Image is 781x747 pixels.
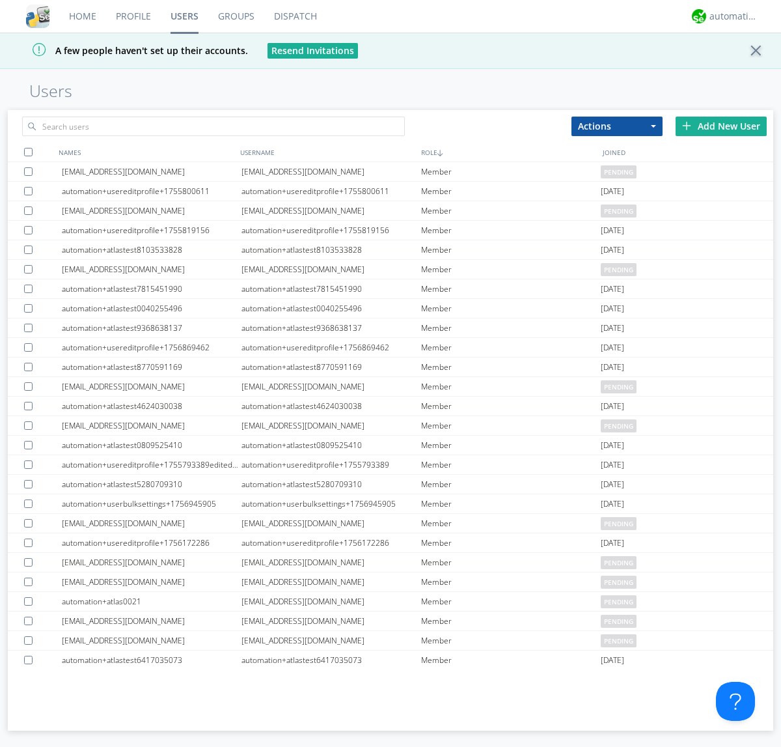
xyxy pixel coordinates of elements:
[716,682,755,721] iframe: Toggle Customer Support
[421,455,601,474] div: Member
[421,494,601,513] div: Member
[421,397,601,416] div: Member
[8,651,773,670] a: automation+atlastest6417035073automation+atlastest6417035073Member[DATE]
[241,475,421,494] div: automation+atlastest5280709310
[421,318,601,337] div: Member
[692,9,706,23] img: d2d01cd9b4174d08988066c6d424eccd
[62,397,241,416] div: automation+atlastest4624030038
[601,299,624,318] span: [DATE]
[241,436,421,455] div: automation+atlastest0809525410
[241,162,421,181] div: [EMAIL_ADDRESS][DOMAIN_NAME]
[241,494,421,513] div: automation+userbulksettings+1756945905
[241,221,421,240] div: automation+usereditprofile+1755819156
[8,318,773,338] a: automation+atlastest9368638137automation+atlastest9368638137Member[DATE]
[62,377,241,396] div: [EMAIL_ADDRESS][DOMAIN_NAME]
[62,182,241,201] div: automation+usereditprofile+1755800611
[421,260,601,279] div: Member
[241,572,421,591] div: [EMAIL_ADDRESS][DOMAIN_NAME]
[601,318,624,338] span: [DATE]
[421,358,601,376] div: Member
[62,416,241,435] div: [EMAIL_ADDRESS][DOMAIN_NAME]
[8,201,773,221] a: [EMAIL_ADDRESS][DOMAIN_NAME][EMAIL_ADDRESS][DOMAIN_NAME]Memberpending
[8,612,773,631] a: [EMAIL_ADDRESS][DOMAIN_NAME][EMAIL_ADDRESS][DOMAIN_NAME]Memberpending
[601,436,624,455] span: [DATE]
[421,162,601,181] div: Member
[241,182,421,201] div: automation+usereditprofile+1755800611
[421,533,601,552] div: Member
[8,338,773,358] a: automation+usereditprofile+1756869462automation+usereditprofile+1756869462Member[DATE]
[241,358,421,376] div: automation+atlastest8770591169
[601,263,637,276] span: pending
[601,475,624,494] span: [DATE]
[241,318,421,337] div: automation+atlastest9368638137
[8,533,773,553] a: automation+usereditprofile+1756172286automation+usereditprofile+1756172286Member[DATE]
[421,377,601,396] div: Member
[571,117,663,136] button: Actions
[421,592,601,611] div: Member
[601,279,624,299] span: [DATE]
[8,514,773,533] a: [EMAIL_ADDRESS][DOMAIN_NAME][EMAIL_ADDRESS][DOMAIN_NAME]Memberpending
[8,592,773,612] a: automation+atlas0021[EMAIL_ADDRESS][DOMAIN_NAME]Memberpending
[601,165,637,178] span: pending
[241,377,421,396] div: [EMAIL_ADDRESS][DOMAIN_NAME]
[601,533,624,553] span: [DATE]
[601,419,637,432] span: pending
[241,612,421,630] div: [EMAIL_ADDRESS][DOMAIN_NAME]
[241,338,421,357] div: automation+usereditprofile+1756869462
[421,338,601,357] div: Member
[601,358,624,377] span: [DATE]
[241,455,421,474] div: automation+usereditprofile+1755793389
[421,221,601,240] div: Member
[421,612,601,630] div: Member
[62,475,241,494] div: automation+atlastest5280709310
[601,397,624,416] span: [DATE]
[62,455,241,474] div: automation+usereditprofile+1755793389editedautomation+usereditprofile+1755793389
[241,416,421,435] div: [EMAIL_ADDRESS][DOMAIN_NAME]
[241,631,421,650] div: [EMAIL_ADDRESS][DOMAIN_NAME]
[8,358,773,377] a: automation+atlastest8770591169automation+atlastest8770591169Member[DATE]
[62,592,241,611] div: automation+atlas0021
[421,651,601,669] div: Member
[421,182,601,201] div: Member
[62,240,241,259] div: automation+atlastest8103533828
[8,455,773,475] a: automation+usereditprofile+1755793389editedautomation+usereditprofile+1755793389automation+usered...
[421,572,601,591] div: Member
[601,634,637,647] span: pending
[62,514,241,533] div: [EMAIL_ADDRESS][DOMAIN_NAME]
[8,377,773,397] a: [EMAIL_ADDRESS][DOMAIN_NAME][EMAIL_ADDRESS][DOMAIN_NAME]Memberpending
[421,240,601,259] div: Member
[421,475,601,494] div: Member
[601,182,624,201] span: [DATE]
[421,631,601,650] div: Member
[601,576,637,589] span: pending
[8,416,773,436] a: [EMAIL_ADDRESS][DOMAIN_NAME][EMAIL_ADDRESS][DOMAIN_NAME]Memberpending
[8,279,773,299] a: automation+atlastest7815451990automation+atlastest7815451990Member[DATE]
[62,572,241,591] div: [EMAIL_ADDRESS][DOMAIN_NAME]
[601,615,637,628] span: pending
[26,5,49,28] img: cddb5a64eb264b2086981ab96f4c1ba7
[601,204,637,218] span: pending
[241,592,421,611] div: [EMAIL_ADDRESS][DOMAIN_NAME]
[267,43,358,59] button: Resend Invitations
[421,279,601,298] div: Member
[8,631,773,651] a: [EMAIL_ADDRESS][DOMAIN_NAME][EMAIL_ADDRESS][DOMAIN_NAME]Memberpending
[62,358,241,376] div: automation+atlastest8770591169
[241,533,421,552] div: automation+usereditprofile+1756172286
[599,143,781,162] div: JOINED
[8,397,773,416] a: automation+atlastest4624030038automation+atlastest4624030038Member[DATE]
[62,201,241,220] div: [EMAIL_ADDRESS][DOMAIN_NAME]
[676,117,767,136] div: Add New User
[421,553,601,572] div: Member
[601,455,624,475] span: [DATE]
[601,380,637,393] span: pending
[62,436,241,455] div: automation+atlastest0809525410
[62,299,241,318] div: automation+atlastest0040255496
[241,201,421,220] div: [EMAIL_ADDRESS][DOMAIN_NAME]
[241,240,421,259] div: automation+atlastest8103533828
[601,651,624,670] span: [DATE]
[241,299,421,318] div: automation+atlastest0040255496
[237,143,418,162] div: USERNAME
[62,631,241,650] div: [EMAIL_ADDRESS][DOMAIN_NAME]
[62,279,241,298] div: automation+atlastest7815451990
[62,651,241,669] div: automation+atlastest6417035073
